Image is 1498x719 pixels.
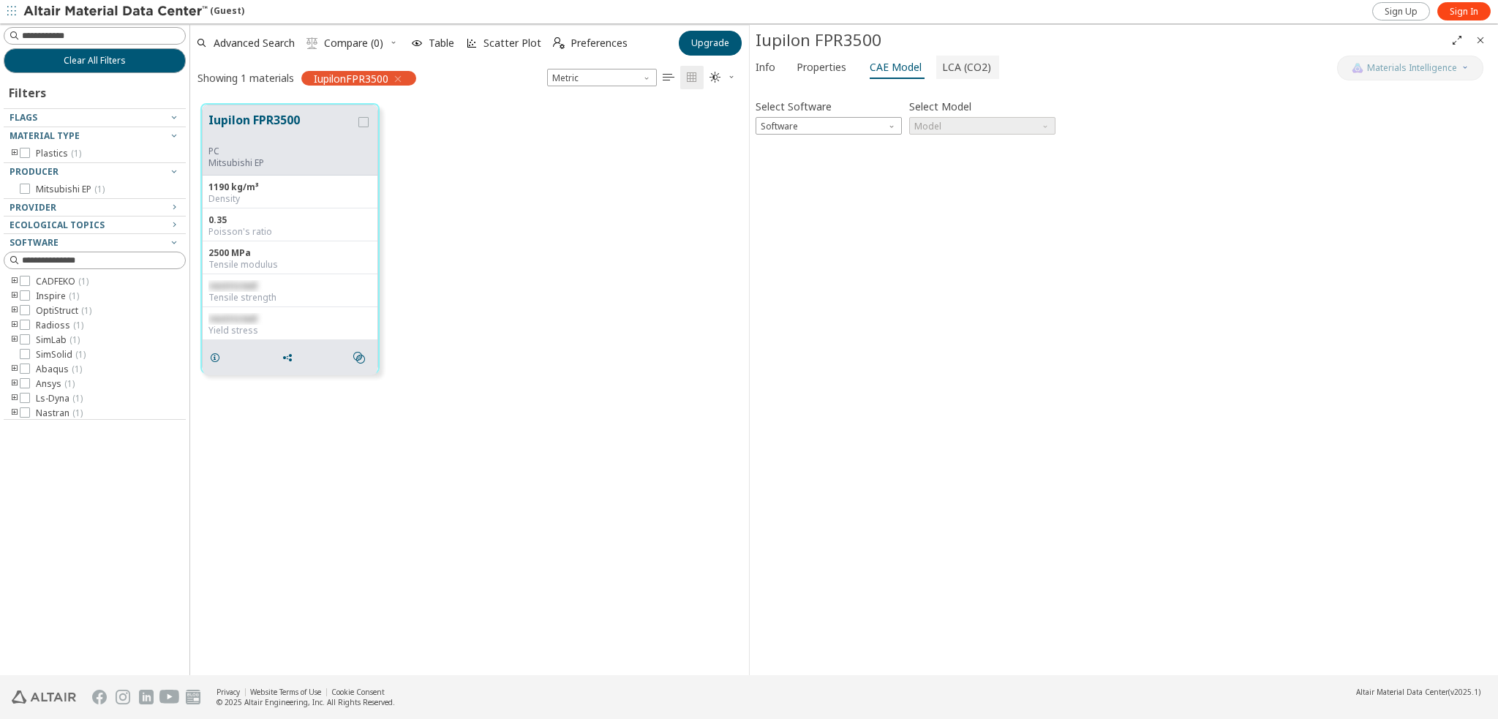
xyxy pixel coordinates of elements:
a: Website Terms of Use [250,687,321,697]
a: Cookie Consent [331,687,385,697]
span: Compare (0) [324,38,383,48]
span: Clear All Filters [64,55,126,67]
span: OptiStruct [36,305,91,317]
div: Filters [4,73,53,108]
span: Producer [10,165,59,178]
i: toogle group [10,407,20,419]
div: Unit System [547,69,657,86]
i:  [553,37,565,49]
span: ( 1 ) [73,319,83,331]
span: ( 1 ) [71,147,81,159]
i:  [663,72,674,83]
button: Provider [4,199,186,217]
span: ( 1 ) [75,348,86,361]
span: Materials Intelligence [1367,62,1457,74]
div: 2500 MPa [208,247,372,259]
button: AI CopilotMaterials Intelligence [1337,56,1483,80]
span: IupilonFPR3500 [314,72,388,85]
button: Iupilon FPR3500 [208,111,355,146]
i: toogle group [10,364,20,375]
span: Metric [547,69,657,86]
div: Tensile modulus [208,259,372,271]
div: © 2025 Altair Engineering, Inc. All Rights Reserved. [217,697,395,707]
i: toogle group [10,334,20,346]
div: Density [208,193,372,205]
span: Provider [10,201,56,214]
i:  [686,72,698,83]
div: Software [756,117,902,135]
button: Tile View [680,66,704,89]
span: Abaqus [36,364,82,375]
span: Material Type [10,129,80,142]
label: Select Software [756,96,832,117]
p: Mitsubishi EP [208,157,355,169]
button: Software [4,234,186,252]
span: ( 1 ) [78,275,89,287]
div: Tensile strength [208,292,372,304]
div: 0.35 [208,214,372,226]
button: Theme [704,66,742,89]
span: ( 1 ) [69,290,79,302]
span: Ansys [36,378,75,390]
span: CAE Model [870,56,922,79]
button: Flags [4,109,186,127]
span: ( 1 ) [81,304,91,317]
i: toogle group [10,378,20,390]
span: restricted [208,312,257,325]
button: Clear All Filters [4,48,186,73]
i:  [353,352,365,364]
span: ( 1 ) [94,183,105,195]
i: toogle group [10,290,20,302]
div: Iupilon FPR3500 [756,29,1445,52]
span: Radioss [36,320,83,331]
span: ( 1 ) [72,363,82,375]
span: SimSolid [36,349,86,361]
button: Table View [657,66,680,89]
span: Altair Material Data Center [1356,687,1448,697]
span: Inspire [36,290,79,302]
span: CADFEKO [36,276,89,287]
i: toogle group [10,148,20,159]
span: ( 1 ) [64,377,75,390]
a: Sign In [1437,2,1491,20]
span: LCA (CO2) [942,56,991,79]
span: Flags [10,111,37,124]
div: 1190 kg/m³ [208,181,372,193]
div: PC [208,146,355,157]
i: toogle group [10,393,20,404]
button: Ecological Topics [4,217,186,234]
span: Sign Up [1385,6,1418,18]
div: Yield stress [208,325,372,336]
i:  [306,37,318,49]
div: Showing 1 materials [197,71,294,85]
span: ( 1 ) [69,334,80,346]
i: toogle group [10,320,20,331]
img: AI Copilot [1352,62,1363,74]
span: ( 1 ) [72,407,83,419]
div: Poisson's ratio [208,226,372,238]
i: toogle group [10,276,20,287]
span: Model [909,117,1055,135]
span: Table [429,38,454,48]
span: Ecological Topics [10,219,105,231]
span: Advanced Search [214,38,295,48]
button: Share [275,343,306,372]
a: Sign Up [1372,2,1430,20]
span: Mitsubishi EP [36,184,105,195]
span: Ls-Dyna [36,393,83,404]
span: Upgrade [691,37,729,49]
span: restricted [208,279,257,292]
button: Details [203,343,233,372]
div: (Guest) [23,4,244,19]
span: Plastics [36,148,81,159]
span: Preferences [571,38,628,48]
span: ( 1 ) [72,392,83,404]
button: Upgrade [679,31,742,56]
button: Close [1469,29,1492,52]
span: Software [10,236,59,249]
button: Full Screen [1445,29,1469,52]
div: grid [190,93,749,676]
label: Select Model [909,96,971,117]
span: Info [756,56,775,79]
